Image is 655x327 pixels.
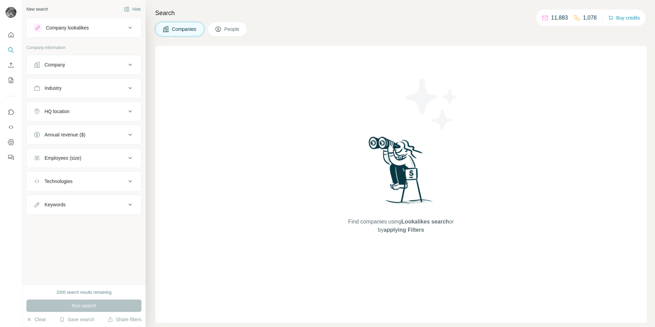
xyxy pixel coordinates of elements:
button: Technologies [27,173,141,190]
button: Share filters [108,316,141,323]
span: People [224,26,240,33]
span: Lookalikes search [401,219,449,225]
button: Buy credits [608,13,640,23]
span: Companies [172,26,197,33]
button: Quick start [5,29,16,41]
div: Company [45,61,65,68]
button: Keywords [27,196,141,213]
div: Company lookalikes [46,24,89,31]
button: Search [5,44,16,56]
button: Clear [26,316,46,323]
div: Annual revenue ($) [45,131,85,138]
span: Find companies using or by [346,218,456,234]
img: Avatar [5,7,16,18]
span: applying Filters [384,227,424,233]
button: Dashboard [5,136,16,148]
button: Hide [119,4,146,14]
div: HQ location [45,108,70,115]
button: Industry [27,80,141,96]
h4: Search [155,8,647,18]
div: Employees (size) [45,155,81,161]
div: 2000 search results remaining [57,289,112,295]
button: HQ location [27,103,141,120]
button: Company lookalikes [27,20,141,36]
button: Use Surfe API [5,121,16,133]
button: Annual revenue ($) [27,126,141,143]
button: Company [27,57,141,73]
p: Company information [26,45,141,51]
p: 11,883 [551,14,568,22]
button: Employees (size) [27,150,141,166]
button: Feedback [5,151,16,163]
button: Enrich CSV [5,59,16,71]
div: Keywords [45,201,65,208]
div: New search [26,6,48,12]
button: My lists [5,74,16,86]
img: Surfe Illustration - Woman searching with binoculars [366,135,437,211]
p: 1,078 [583,14,597,22]
div: Industry [45,85,62,92]
button: Use Surfe on LinkedIn [5,106,16,118]
button: Save search [59,316,94,323]
div: Technologies [45,178,73,185]
img: Surfe Illustration - Stars [401,73,463,135]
